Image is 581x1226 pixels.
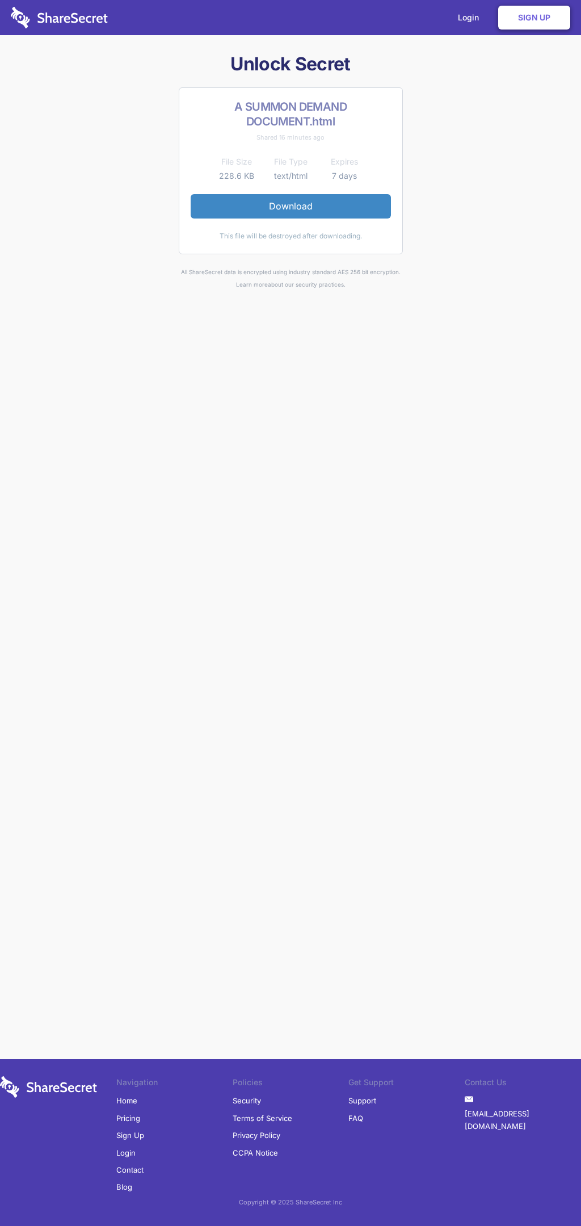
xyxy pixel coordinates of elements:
[318,169,372,183] td: 7 days
[264,169,318,183] td: text/html
[465,1076,581,1092] li: Contact Us
[191,194,391,218] a: Download
[236,281,268,288] a: Learn more
[191,99,391,129] h2: A SUMMON DEMAND DOCUMENT.html
[264,155,318,169] th: File Type
[233,1076,349,1092] li: Policies
[348,1110,363,1127] a: FAQ
[348,1076,465,1092] li: Get Support
[116,1092,137,1109] a: Home
[191,131,391,144] div: Shared 16 minutes ago
[233,1092,261,1109] a: Security
[233,1127,280,1144] a: Privacy Policy
[11,7,108,28] img: logo-wordmark-white-trans-d4663122ce5f474addd5e946df7df03e33cb6a1c49d2221995e7729f52c070b2.svg
[348,1092,376,1109] a: Support
[498,6,570,30] a: Sign Up
[116,1076,233,1092] li: Navigation
[233,1110,292,1127] a: Terms of Service
[191,230,391,242] div: This file will be destroyed after downloading.
[116,1127,144,1144] a: Sign Up
[116,1178,132,1195] a: Blog
[210,155,264,169] th: File Size
[116,1161,144,1178] a: Contact
[465,1105,581,1135] a: [EMAIL_ADDRESS][DOMAIN_NAME]
[116,1110,140,1127] a: Pricing
[210,169,264,183] td: 228.6 KB
[318,155,372,169] th: Expires
[116,1144,136,1161] a: Login
[233,1144,278,1161] a: CCPA Notice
